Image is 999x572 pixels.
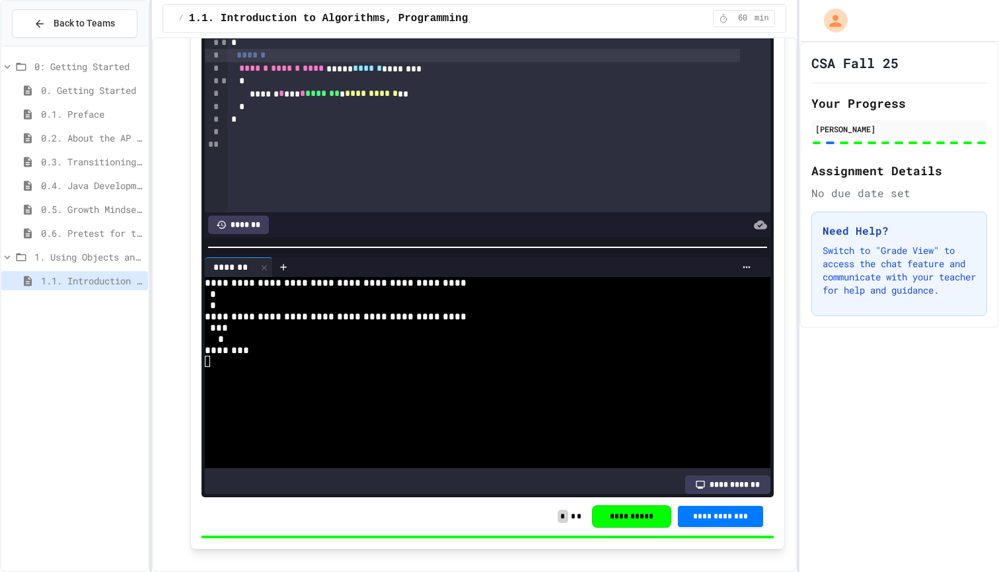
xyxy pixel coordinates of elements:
[823,244,976,297] p: Switch to "Grade View" to access the chat feature and communicate with your teacher for help and ...
[189,11,564,26] span: 1.1. Introduction to Algorithms, Programming, and Compilers
[811,185,987,201] div: No due date set
[41,179,143,192] span: 0.4. Java Development Environments
[41,274,143,288] span: 1.1. Introduction to Algorithms, Programming, and Compilers
[811,161,987,180] h2: Assignment Details
[41,131,143,145] span: 0.2. About the AP CSA Exam
[755,13,769,24] span: min
[815,123,983,135] div: [PERSON_NAME]
[41,107,143,121] span: 0.1. Preface
[732,13,753,24] span: 60
[41,202,143,216] span: 0.5. Growth Mindset and Pair Programming
[179,13,184,24] span: /
[823,223,976,239] h3: Need Help?
[811,94,987,112] h2: Your Progress
[41,155,143,169] span: 0.3. Transitioning from AP CSP to AP CSA
[34,250,143,264] span: 1. Using Objects and Methods
[41,83,143,97] span: 0. Getting Started
[12,9,137,38] button: Back to Teams
[34,60,143,73] span: 0: Getting Started
[41,226,143,240] span: 0.6. Pretest for the AP CSA Exam
[54,17,115,30] span: Back to Teams
[811,54,899,72] h1: CSA Fall 25
[810,5,851,36] div: My Account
